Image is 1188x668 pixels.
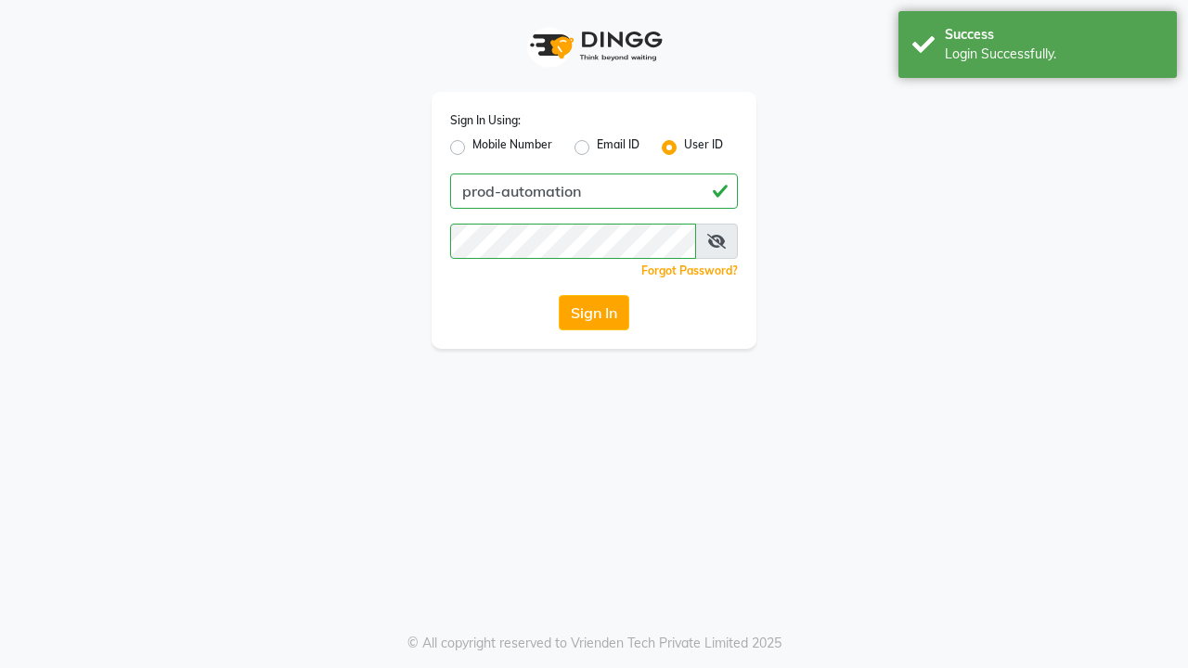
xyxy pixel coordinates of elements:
[559,295,629,330] button: Sign In
[945,45,1163,64] div: Login Successfully.
[684,136,723,159] label: User ID
[597,136,639,159] label: Email ID
[450,224,696,259] input: Username
[450,173,738,209] input: Username
[945,25,1163,45] div: Success
[641,263,738,277] a: Forgot Password?
[472,136,552,159] label: Mobile Number
[520,19,668,73] img: logo1.svg
[450,112,521,129] label: Sign In Using:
